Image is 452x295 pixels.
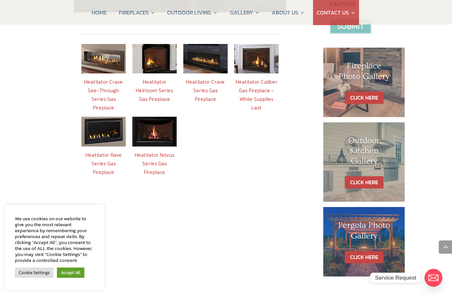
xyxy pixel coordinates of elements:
a: CLICK HERE [345,251,384,263]
a: Cookie Settings [15,268,54,278]
img: HTL_gasFP_Heirloom36-NB_195x177 [132,44,177,73]
a: Accept All [57,268,84,278]
img: 14_CAL42X-WB_BronzeCam-Front_2977_195x155 [234,44,279,73]
a: CLICK HERE [345,92,384,104]
input: Submit [330,19,371,34]
h1: Pergola Photo Gallery [337,220,391,244]
a: Heatilator Caliber Gas Fireplace - While Supplies Last [236,78,277,111]
a: Email [425,269,442,287]
a: Heatilator Crave Series Gas Fireplace [186,78,225,103]
a: Heatilator Rave Series Gas Fireplace [85,151,122,176]
a: Heatilator Heirloom Series Gas Fireplace [136,78,173,103]
h1: Fireplace Photo Gallery [337,61,391,85]
a: CLICK HERE [345,176,384,189]
h1: Outdoor Kitchen Gallery [337,136,391,170]
img: HTL_Rave32_195x177 [81,117,126,146]
a: Heatilator Crave See-Through Series Gas Fireplace [84,78,123,111]
img: HTL-Novus-42in-gas-fireplace_195x177 [132,117,177,146]
img: Crave60_GettyImages-151573744_sideregister_195x177 [183,44,228,73]
img: HTL-gasFP-Crave48ST-Illusion-AmberGlass-Logs-195x177 [81,44,126,73]
a: Heatilator Novus Series Gas Fireplace [135,151,174,176]
div: We use cookies on our website to give you the most relevant experience by remembering your prefer... [15,216,94,263]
